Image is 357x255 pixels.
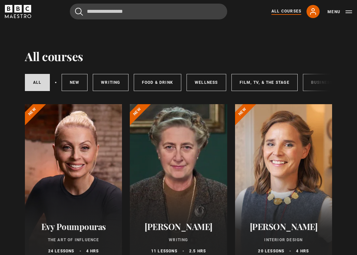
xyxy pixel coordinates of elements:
p: Writing [138,237,219,243]
h2: [PERSON_NAME] [138,221,219,232]
button: Submit the search query [75,8,83,16]
a: All [25,74,50,91]
svg: BBC Maestro [5,5,31,18]
input: Search [70,4,227,19]
p: 2.5 hrs [189,248,206,254]
a: Writing [93,74,128,91]
a: Film, TV, & The Stage [231,74,298,91]
p: 24 lessons [48,248,74,254]
h2: Evy Poumpouras [33,221,114,232]
p: Interior Design [243,237,324,243]
a: Food & Drink [134,74,181,91]
p: The Art of Influence [33,237,114,243]
h2: [PERSON_NAME] [243,221,324,232]
a: New [62,74,88,91]
h1: All courses [25,49,83,63]
p: 4 hrs [86,248,99,254]
a: All Courses [271,8,301,15]
p: 20 lessons [258,248,284,254]
button: Toggle navigation [327,9,352,15]
p: 4 hrs [296,248,309,254]
a: Wellness [187,74,226,91]
p: 11 lessons [151,248,177,254]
